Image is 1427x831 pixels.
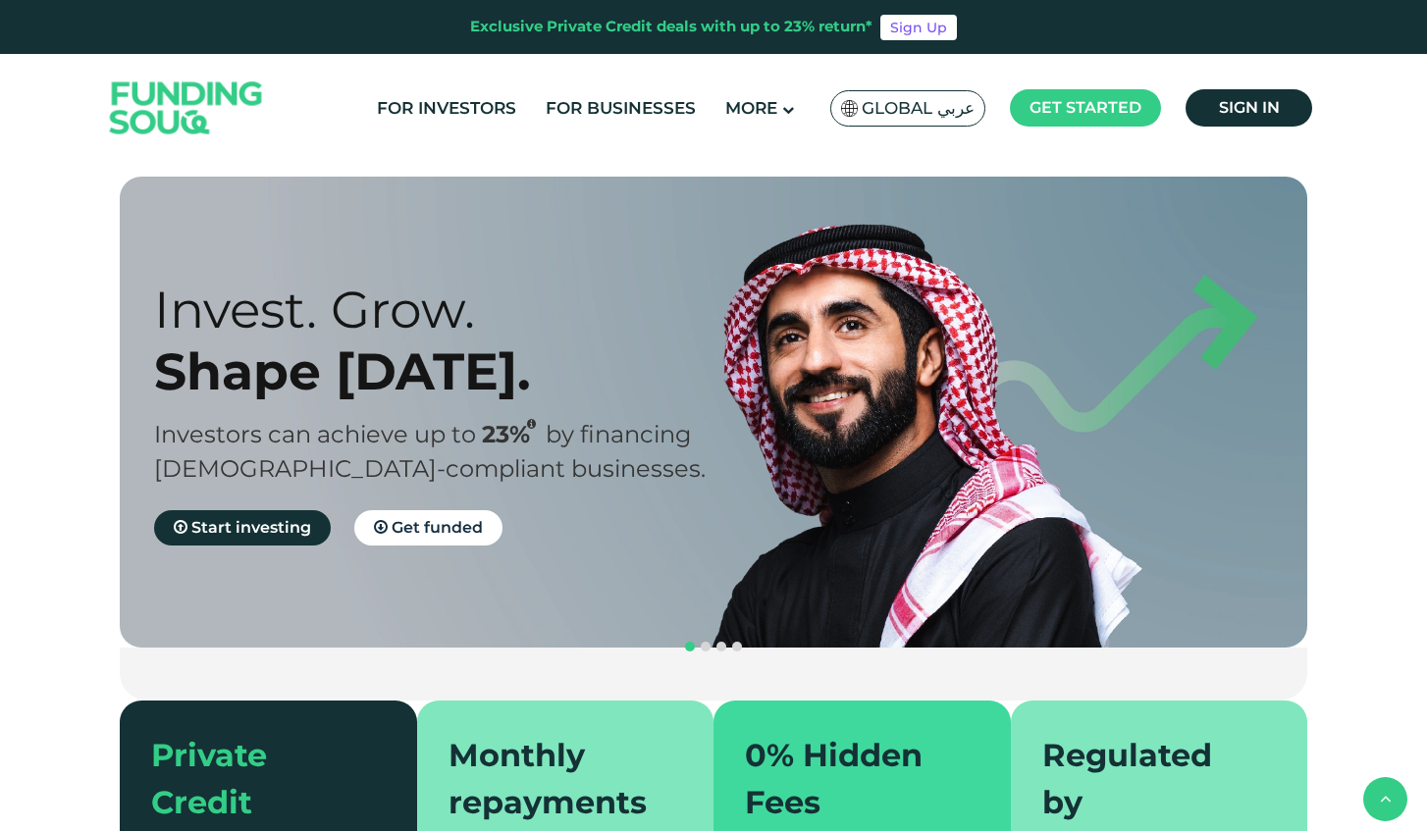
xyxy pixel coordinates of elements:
span: 23% [482,420,546,448]
button: navigation [698,639,713,654]
span: Get started [1030,98,1141,117]
button: back [1363,777,1407,821]
a: Sign Up [880,15,957,40]
div: Monthly repayments [449,732,660,826]
a: For Businesses [541,92,701,125]
div: Shape [DATE]. [154,340,748,402]
img: Logo [90,59,283,158]
a: For Investors [372,92,521,125]
div: Regulated by [1042,732,1253,826]
span: Sign in [1219,98,1280,117]
img: SA Flag [841,100,859,117]
div: Invest. Grow. [154,279,748,340]
span: Global عربي [862,97,975,120]
a: Sign in [1186,89,1312,127]
div: Exclusive Private Credit deals with up to 23% return* [470,16,872,38]
a: Get funded [354,510,502,545]
button: navigation [729,639,745,654]
button: navigation [713,639,729,654]
button: navigation [682,639,698,654]
span: Get funded [392,518,483,537]
span: Investors can achieve up to [154,420,476,448]
i: 23% IRR (expected) ~ 15% Net yield (expected) [527,419,536,430]
span: More [725,98,777,118]
span: Start investing [191,518,311,537]
a: Start investing [154,510,331,545]
div: 0% Hidden Fees [745,732,956,826]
